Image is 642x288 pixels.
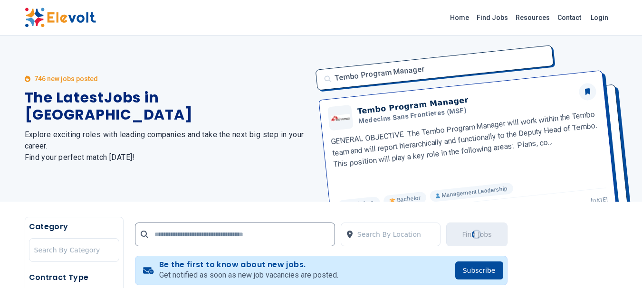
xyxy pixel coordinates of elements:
a: Login [585,8,614,27]
div: Loading... [472,230,481,239]
img: Elevolt [25,8,96,28]
h5: Category [29,221,119,232]
a: Find Jobs [473,10,512,25]
h5: Contract Type [29,272,119,283]
h4: Be the first to know about new jobs. [159,260,338,269]
a: Home [446,10,473,25]
h1: The Latest Jobs in [GEOGRAPHIC_DATA] [25,89,310,123]
h2: Explore exciting roles with leading companies and take the next big step in your career. Find you... [25,129,310,163]
p: Get notified as soon as new job vacancies are posted. [159,269,338,281]
button: Subscribe [455,261,503,279]
a: Resources [512,10,554,25]
p: 746 new jobs posted [34,74,98,84]
a: Contact [554,10,585,25]
button: Find JobsLoading... [446,223,507,246]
